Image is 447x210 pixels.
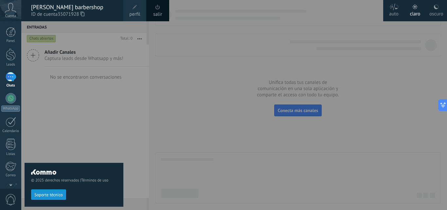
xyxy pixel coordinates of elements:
div: Correo [1,173,20,178]
div: claro [410,4,420,21]
div: Listas [1,152,20,156]
div: [PERSON_NAME] barbershop [31,4,117,11]
span: © 2025 derechos reservados | [31,178,117,183]
span: ID de cuenta [31,11,117,18]
button: Soporte técnico [31,189,66,200]
div: Calendario [1,129,20,133]
div: Chats [1,84,20,88]
div: Panel [1,39,20,43]
span: 35071928 [58,11,84,18]
a: salir [153,11,162,18]
span: Cuenta [5,14,16,18]
span: Soporte técnico [34,193,63,197]
div: Leads [1,63,20,67]
a: Términos de uso [81,178,108,183]
span: perfil [129,11,140,18]
a: Soporte técnico [31,192,66,197]
div: auto [389,4,399,21]
div: oscuro [429,4,443,21]
div: WhatsApp [1,105,20,112]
